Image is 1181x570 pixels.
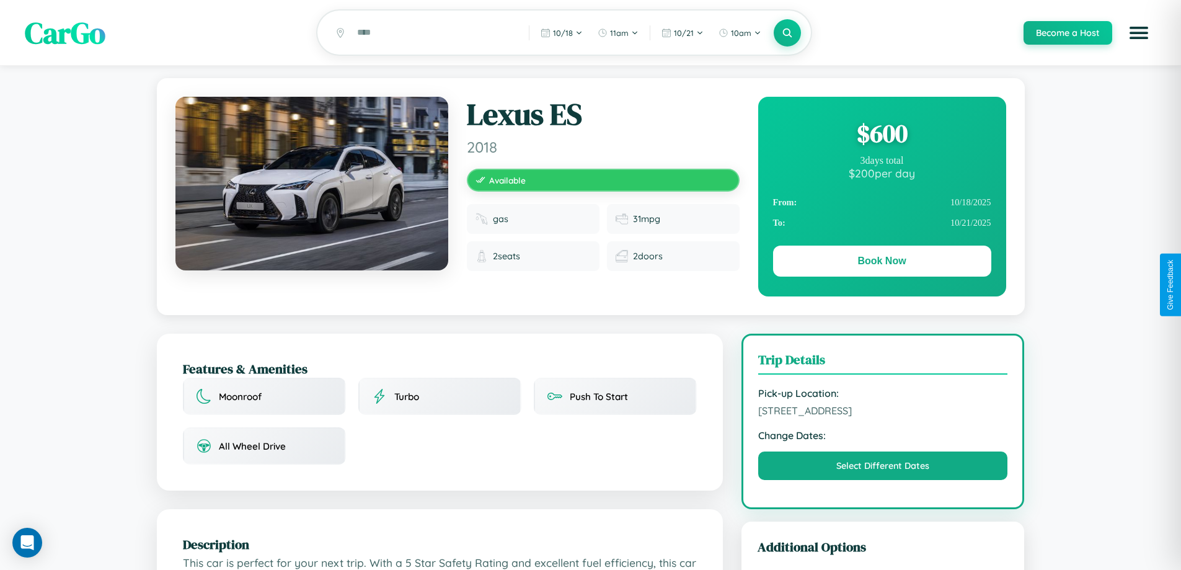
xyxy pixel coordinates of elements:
[12,528,42,558] div: Open Intercom Messenger
[394,391,419,403] span: Turbo
[773,246,991,277] button: Book Now
[773,213,991,233] div: 10 / 21 / 2025
[1121,16,1156,50] button: Open menu
[570,391,628,403] span: Push To Start
[616,250,628,262] img: Doors
[1166,260,1175,310] div: Give Feedback
[219,440,286,452] span: All Wheel Drive
[773,218,785,228] strong: To:
[758,404,1008,417] span: [STREET_ADDRESS]
[475,250,488,262] img: Seats
[591,23,645,43] button: 11am
[712,23,767,43] button: 10am
[493,213,508,225] span: gas
[758,387,1008,399] strong: Pick-up Location:
[610,28,629,38] span: 11am
[475,213,488,225] img: Fuel type
[731,28,751,38] span: 10am
[175,97,448,270] img: Lexus ES 2018
[773,117,991,150] div: $ 600
[758,452,1008,480] button: Select Different Dates
[773,155,991,166] div: 3 days total
[1024,21,1112,45] button: Become a Host
[674,28,694,38] span: 10 / 21
[467,97,740,133] h1: Lexus ES
[534,23,589,43] button: 10/18
[493,251,520,262] span: 2 seats
[183,360,697,378] h2: Features & Amenities
[633,251,663,262] span: 2 doors
[758,350,1008,375] h3: Trip Details
[553,28,573,38] span: 10 / 18
[219,391,262,403] span: Moonroof
[467,138,740,156] span: 2018
[773,192,991,213] div: 10 / 18 / 2025
[758,538,1009,556] h3: Additional Options
[489,175,526,185] span: Available
[183,535,697,553] h2: Description
[616,213,628,225] img: Fuel efficiency
[25,12,105,53] span: CarGo
[758,429,1008,442] strong: Change Dates:
[655,23,710,43] button: 10/21
[773,166,991,180] div: $ 200 per day
[773,197,797,208] strong: From:
[633,213,660,225] span: 31 mpg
